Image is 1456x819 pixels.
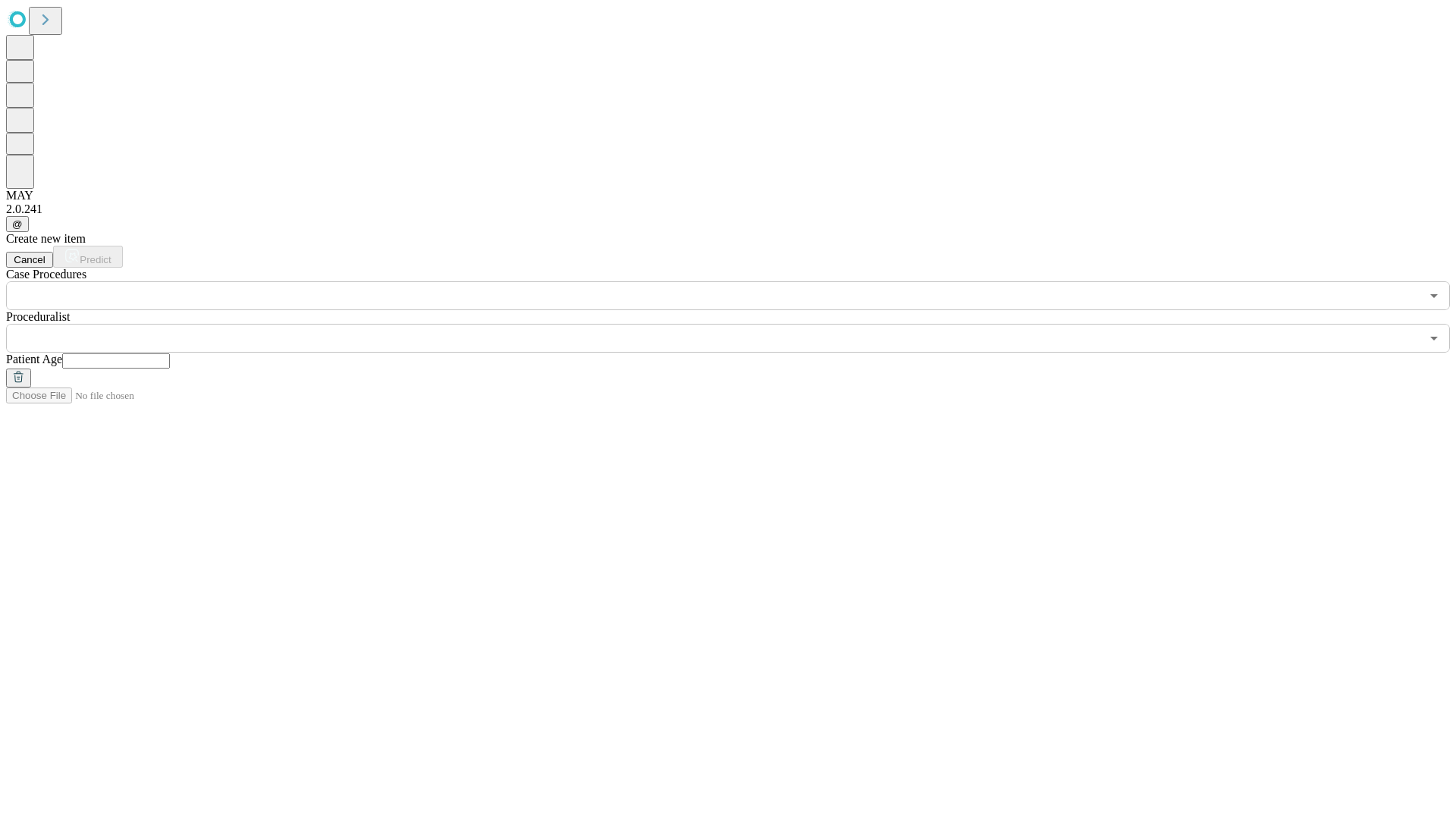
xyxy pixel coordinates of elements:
[6,310,70,323] span: Proceduralist
[6,268,86,281] span: Scheduled Procedure
[6,232,86,245] span: Create new item
[1423,328,1445,349] button: Open
[6,216,29,232] button: @
[12,218,23,230] span: @
[53,246,123,268] button: Predict
[6,353,62,366] span: Patient Age
[6,189,1450,202] div: MAY
[6,202,1450,216] div: 2.0.241
[14,254,45,265] span: Cancel
[6,252,53,268] button: Cancel
[1423,285,1445,306] button: Open
[80,254,111,265] span: Predict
